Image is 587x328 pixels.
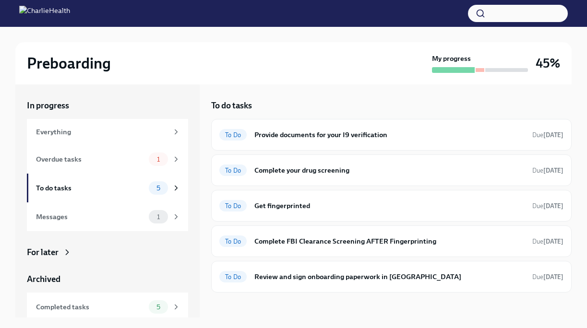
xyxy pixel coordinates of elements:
[532,131,563,139] span: Due
[36,302,145,312] div: Completed tasks
[532,130,563,140] span: September 4th, 2025 09:00
[27,273,188,285] a: Archived
[254,129,525,140] h6: Provide documents for your I9 verification
[219,202,247,210] span: To Do
[543,273,563,281] strong: [DATE]
[254,165,525,176] h6: Complete your drug screening
[219,238,247,245] span: To Do
[36,127,168,137] div: Everything
[543,238,563,245] strong: [DATE]
[36,211,145,222] div: Messages
[219,269,563,284] a: To DoReview and sign onboarding paperwork in [GEOGRAPHIC_DATA]Due[DATE]
[27,293,188,321] a: Completed tasks5
[254,271,525,282] h6: Review and sign onboarding paperwork in [GEOGRAPHIC_DATA]
[27,174,188,202] a: To do tasks5
[151,304,166,311] span: 5
[219,234,563,249] a: To DoComplete FBI Clearance Screening AFTER FingerprintingDue[DATE]
[27,100,188,111] a: In progress
[532,273,563,281] span: Due
[532,202,563,210] span: Due
[219,127,563,142] a: To DoProvide documents for your I9 verificationDue[DATE]
[151,185,166,192] span: 5
[27,246,59,258] div: For later
[219,273,247,281] span: To Do
[543,131,563,139] strong: [DATE]
[219,131,247,139] span: To Do
[27,54,111,73] h2: Preboarding
[219,167,247,174] span: To Do
[532,272,563,281] span: September 7th, 2025 09:00
[27,119,188,145] a: Everything
[36,183,145,193] div: To do tasks
[211,100,252,111] h5: To do tasks
[532,237,563,246] span: September 7th, 2025 09:00
[219,198,563,213] a: To DoGet fingerprintedDue[DATE]
[532,201,563,211] span: September 4th, 2025 09:00
[432,54,471,63] strong: My progress
[27,145,188,174] a: Overdue tasks1
[543,167,563,174] strong: [DATE]
[536,55,560,72] h3: 45%
[532,167,563,174] span: Due
[543,202,563,210] strong: [DATE]
[19,6,70,21] img: CharlieHealth
[532,238,563,245] span: Due
[36,154,145,164] div: Overdue tasks
[151,156,166,163] span: 1
[254,236,525,246] h6: Complete FBI Clearance Screening AFTER Fingerprinting
[254,200,525,211] h6: Get fingerprinted
[151,213,166,221] span: 1
[532,166,563,175] span: September 4th, 2025 09:00
[219,163,563,178] a: To DoComplete your drug screeningDue[DATE]
[27,246,188,258] a: For later
[27,202,188,231] a: Messages1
